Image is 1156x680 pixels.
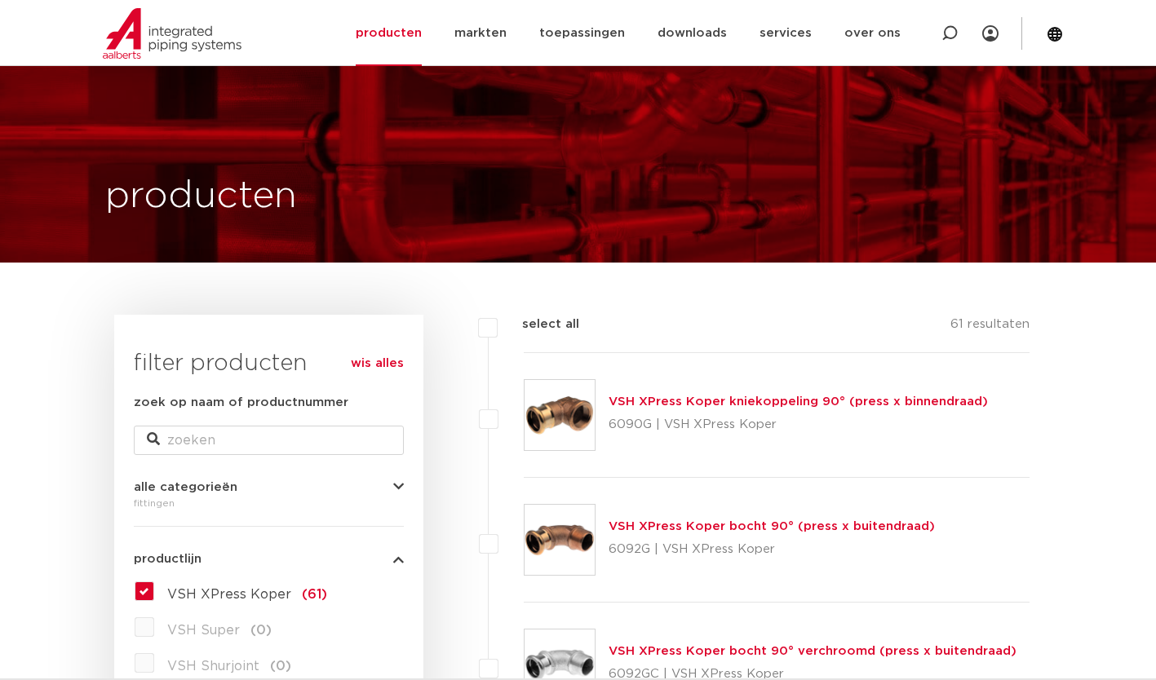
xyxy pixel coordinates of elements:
a: VSH XPress Koper bocht 90° (press x buitendraad) [609,520,935,532]
img: Thumbnail for VSH XPress Koper bocht 90° (press x buitendraad) [525,505,595,575]
h3: filter producten [134,347,404,380]
a: VSH XPress Koper kniekoppeling 90° (press x binnendraad) [609,395,988,408]
p: 6092G | VSH XPress Koper [609,536,935,563]
span: productlijn [134,553,202,565]
a: VSH XPress Koper bocht 90° verchroomd (press x buitendraad) [609,645,1016,657]
button: productlijn [134,553,404,565]
span: VSH Shurjoint [167,660,259,673]
img: Thumbnail for VSH XPress Koper kniekoppeling 90° (press x binnendraad) [525,380,595,450]
h1: producten [105,170,297,223]
input: zoeken [134,426,404,455]
span: VSH XPress Koper [167,588,291,601]
div: fittingen [134,493,404,513]
span: (0) [250,624,272,637]
span: (61) [302,588,327,601]
button: alle categorieën [134,481,404,493]
label: zoek op naam of productnummer [134,393,348,413]
span: VSH Super [167,624,240,637]
span: (0) [270,660,291,673]
span: alle categorieën [134,481,237,493]
a: wis alles [351,354,404,373]
p: 61 resultaten [950,315,1030,340]
label: select all [498,315,579,334]
p: 6090G | VSH XPress Koper [609,412,988,438]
